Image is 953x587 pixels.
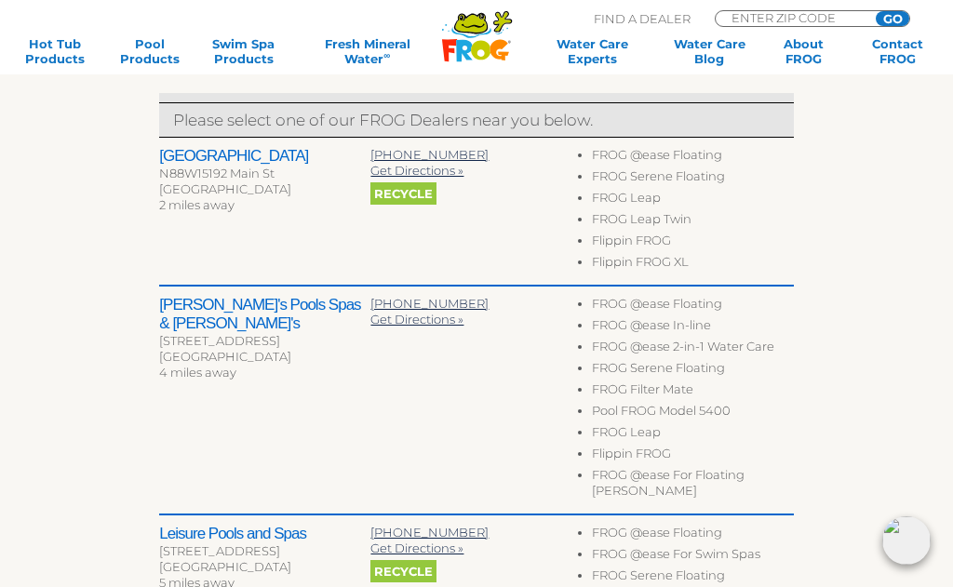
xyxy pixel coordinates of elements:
p: Find A Dealer [594,10,691,27]
div: [GEOGRAPHIC_DATA] [159,559,370,575]
li: Flippin FROG XL [592,254,794,275]
li: FROG Leap [592,190,794,211]
li: FROG Leap [592,424,794,446]
div: [GEOGRAPHIC_DATA] [159,181,370,197]
a: Get Directions » [370,540,463,555]
span: 2 miles away [159,197,235,212]
div: [STREET_ADDRESS] [159,543,370,559]
li: FROG @ease For Swim Spas [592,546,794,567]
a: Get Directions » [370,312,463,327]
sup: ∞ [383,50,390,60]
li: FROG Serene Floating [592,168,794,190]
li: FROG Serene Floating [592,360,794,381]
li: FROG @ease Floating [592,296,794,317]
div: [GEOGRAPHIC_DATA] [159,349,370,365]
input: GO [876,11,909,26]
a: AboutFROG [767,36,840,66]
a: ContactFROG [861,36,934,66]
li: FROG @ease 2-in-1 Water Care [592,339,794,360]
h2: [GEOGRAPHIC_DATA] [159,147,370,166]
a: Water CareExperts [533,36,651,66]
li: FROG @ease Floating [592,147,794,168]
a: Get Directions » [370,163,463,178]
li: Pool FROG Model 5400 [592,403,794,424]
li: Flippin FROG [592,446,794,467]
h2: [PERSON_NAME]'s Pools Spas & [PERSON_NAME]'s [159,296,370,333]
li: FROG Filter Mate [592,381,794,403]
li: FROG @ease In-line [592,317,794,339]
li: FROG @ease Floating [592,525,794,546]
a: [PHONE_NUMBER] [370,296,489,311]
div: N88W15192 Main St [159,166,370,181]
a: Hot TubProducts [19,36,92,66]
input: Zip Code Form [730,11,855,24]
a: PoolProducts [113,36,186,66]
li: Flippin FROG [592,233,794,254]
a: Swim SpaProducts [207,36,280,66]
div: [STREET_ADDRESS] [159,333,370,349]
span: Recycle [370,560,436,582]
li: FROG @ease For Floating [PERSON_NAME] [592,467,794,504]
img: openIcon [882,516,931,565]
h2: Leisure Pools and Spas [159,525,370,543]
span: 4 miles away [159,365,236,380]
span: Recycle [370,182,436,205]
p: Please select one of our FROG Dealers near you below. [173,108,779,132]
a: Fresh MineralWater∞ [302,36,434,66]
a: [PHONE_NUMBER] [370,147,489,162]
li: FROG Leap Twin [592,211,794,233]
a: [PHONE_NUMBER] [370,525,489,540]
a: Water CareBlog [673,36,746,66]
